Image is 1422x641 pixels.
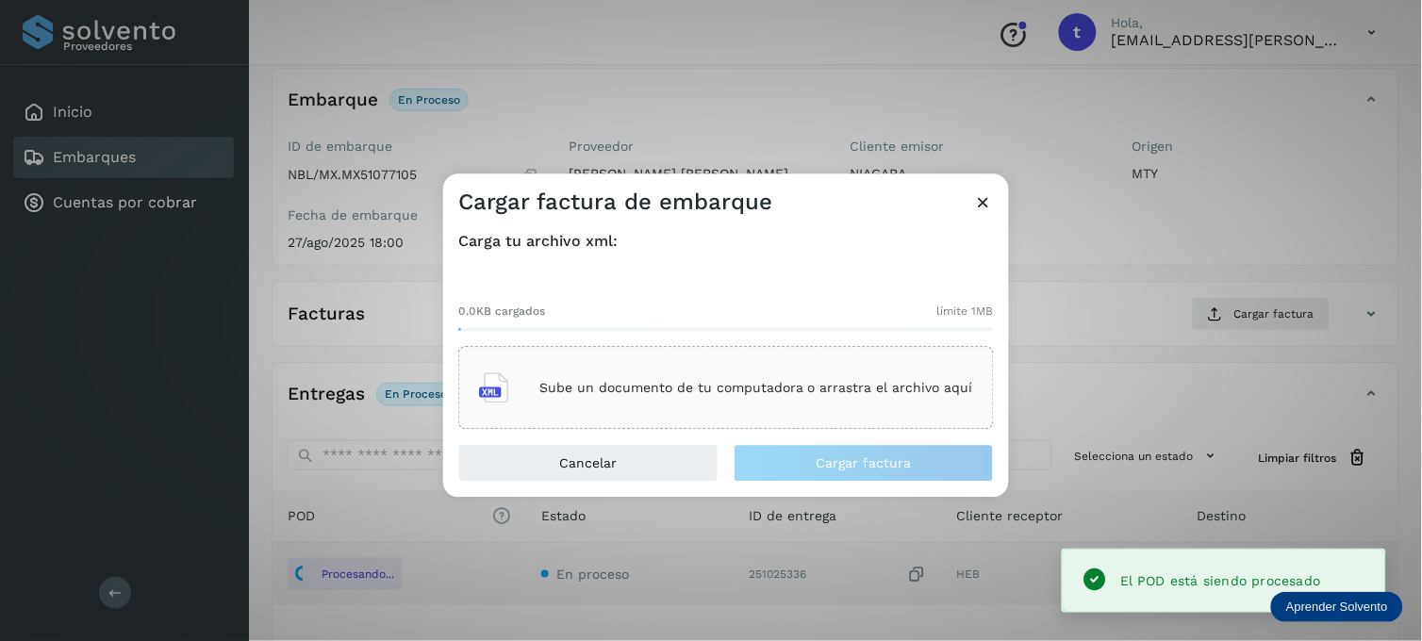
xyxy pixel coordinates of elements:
[560,457,618,470] span: Cancelar
[458,189,772,216] h3: Cargar factura de embarque
[1286,600,1388,615] p: Aprender Solvento
[734,445,994,483] button: Cargar factura
[1271,592,1403,622] div: Aprender Solvento
[458,232,994,250] h4: Carga tu archivo xml:
[539,380,973,396] p: Sube un documento de tu computadora o arrastra el archivo aquí
[458,304,545,320] span: 0.0KB cargados
[1120,573,1321,588] span: El POD está siendo procesado
[817,457,912,470] span: Cargar factura
[937,304,994,320] span: límite 1MB
[458,445,719,483] button: Cancelar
